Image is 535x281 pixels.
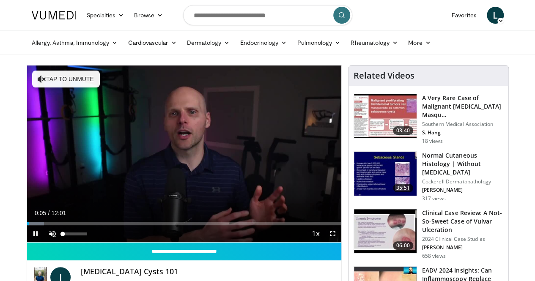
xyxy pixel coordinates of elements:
span: 12:01 [51,210,66,216]
button: Playback Rate [307,225,324,242]
img: VuMedi Logo [32,11,77,19]
a: Favorites [447,7,482,24]
h4: Related Videos [354,71,414,81]
h4: [MEDICAL_DATA] Cysts 101 [81,267,334,276]
a: Endocrinology [235,34,292,51]
span: 35:51 [393,184,413,192]
p: [PERSON_NAME] [422,187,503,194]
button: Tap to unmute [32,71,100,87]
span: 06:00 [393,241,413,250]
button: Fullscreen [324,225,341,242]
img: 2e26c7c5-ede0-4b44-894d-3a9364780452.150x105_q85_crop-smart_upscale.jpg [354,209,417,253]
img: 15a2a6c9-b512-40ee-91fa-a24d648bcc7f.150x105_q85_crop-smart_upscale.jpg [354,94,417,138]
h3: Clinical Case Review: A Not-So-Sweet Case of Vulvar Ulceration [422,209,503,234]
h3: A Very Rare Case of Malignant [MEDICAL_DATA] Masqu… [422,94,503,119]
a: Dermatology [182,34,235,51]
p: 18 views [422,138,443,145]
a: 03:40 A Very Rare Case of Malignant [MEDICAL_DATA] Masqu… Southern Medical Association S. Hang 18... [354,94,503,145]
a: More [403,34,436,51]
div: Progress Bar [27,222,341,225]
button: Unmute [44,225,61,242]
h3: Normal Cutaneous Histology | Without [MEDICAL_DATA] [422,151,503,177]
p: 317 views [422,195,446,202]
img: cd4a92e4-2b31-4376-97fb-4364d1c8cf52.150x105_q85_crop-smart_upscale.jpg [354,152,417,196]
a: 06:00 Clinical Case Review: A Not-So-Sweet Case of Vulvar Ulceration 2024 Clinical Case Studies [... [354,209,503,259]
p: Cockerell Dermatopathology [422,178,503,185]
a: Pulmonology [292,34,346,51]
p: Southern Medical Association [422,121,503,128]
a: Browse [129,7,168,24]
button: Pause [27,225,44,242]
a: L [487,7,504,24]
a: Allergy, Asthma, Immunology [27,34,123,51]
span: 0:05 [35,210,46,216]
div: Volume Level [63,232,87,235]
span: 03:40 [393,126,413,135]
a: Specialties [82,7,129,24]
p: 658 views [422,253,446,259]
a: Cardiovascular [123,34,181,51]
span: / [48,210,50,216]
input: Search topics, interventions [183,5,352,25]
p: 2024 Clinical Case Studies [422,236,503,243]
a: Rheumatology [346,34,403,51]
p: [PERSON_NAME] [422,244,503,251]
a: 35:51 Normal Cutaneous Histology | Without [MEDICAL_DATA] Cockerell Dermatopathology [PERSON_NAME... [354,151,503,202]
video-js: Video Player [27,65,341,243]
p: S. Hang [422,129,503,136]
